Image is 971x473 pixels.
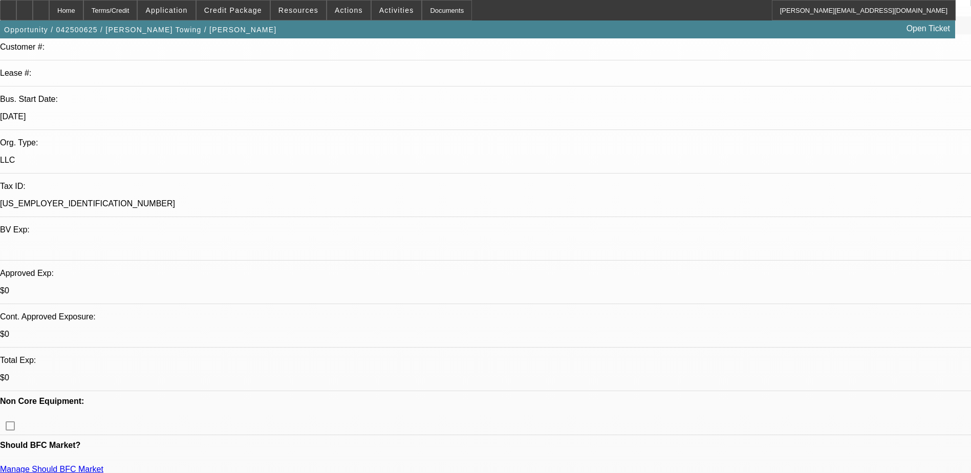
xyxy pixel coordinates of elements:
[902,20,954,37] a: Open Ticket
[145,6,187,14] span: Application
[278,6,318,14] span: Resources
[372,1,422,20] button: Activities
[197,1,270,20] button: Credit Package
[335,6,363,14] span: Actions
[204,6,262,14] span: Credit Package
[271,1,326,20] button: Resources
[4,26,276,34] span: Opportunity / 042500625 / [PERSON_NAME] Towing / [PERSON_NAME]
[327,1,371,20] button: Actions
[138,1,195,20] button: Application
[379,6,414,14] span: Activities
